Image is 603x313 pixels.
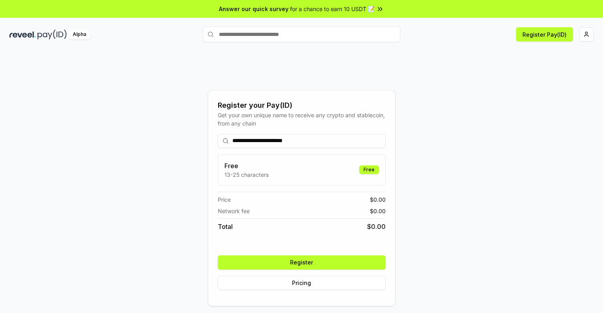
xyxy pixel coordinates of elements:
[38,30,67,39] img: pay_id
[359,165,379,174] div: Free
[218,111,386,127] div: Get your own unique name to receive any crypto and stablecoin, from any chain
[370,195,386,204] span: $ 0.00
[218,195,231,204] span: Price
[218,255,386,270] button: Register
[224,171,269,179] p: 13-25 characters
[218,276,386,290] button: Pricing
[218,207,250,215] span: Network fee
[218,100,386,111] div: Register your Pay(ID)
[290,5,375,13] span: for a chance to earn 10 USDT 📝
[218,222,233,231] span: Total
[367,222,386,231] span: $ 0.00
[370,207,386,215] span: $ 0.00
[224,161,269,171] h3: Free
[9,30,36,39] img: reveel_dark
[68,30,90,39] div: Alpha
[516,27,573,41] button: Register Pay(ID)
[219,5,288,13] span: Answer our quick survey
